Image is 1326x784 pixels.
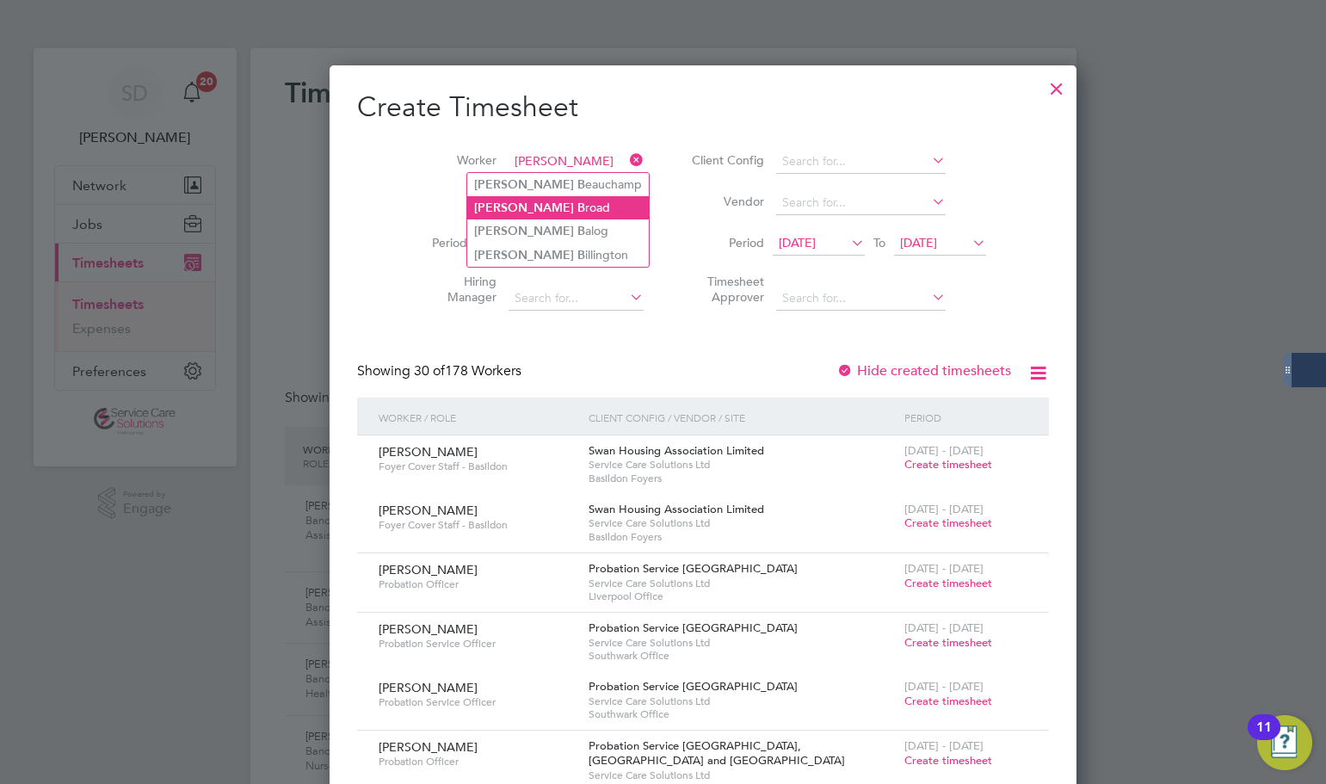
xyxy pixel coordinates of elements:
[467,244,649,267] li: illington
[904,753,992,768] span: Create timesheet
[577,201,585,215] b: B
[589,636,895,650] span: Service Care Solutions Ltd
[379,444,478,460] span: [PERSON_NAME]
[357,362,525,380] div: Showing
[379,637,576,651] span: Probation Service Officer
[904,635,992,650] span: Create timesheet
[379,518,576,532] span: Foyer Cover Staff - Basildon
[904,502,984,516] span: [DATE] - [DATE]
[589,769,895,782] span: Service Care Solutions Ltd
[584,398,899,437] div: Client Config / Vendor / Site
[687,235,764,250] label: Period
[577,224,585,238] b: B
[589,620,798,635] span: Probation Service [GEOGRAPHIC_DATA]
[779,235,816,250] span: [DATE]
[374,398,584,437] div: Worker / Role
[687,152,764,168] label: Client Config
[904,620,984,635] span: [DATE] - [DATE]
[868,231,891,254] span: To
[687,274,764,305] label: Timesheet Approver
[577,248,585,262] b: B
[379,577,576,591] span: Probation Officer
[474,248,574,262] b: [PERSON_NAME]
[904,679,984,694] span: [DATE] - [DATE]
[577,177,585,192] b: B
[900,398,1032,437] div: Period
[357,90,1049,126] h2: Create Timesheet
[904,561,984,576] span: [DATE] - [DATE]
[904,738,984,753] span: [DATE] - [DATE]
[589,502,764,516] span: Swan Housing Association Limited
[379,695,576,709] span: Probation Service Officer
[589,694,895,708] span: Service Care Solutions Ltd
[904,576,992,590] span: Create timesheet
[467,173,649,196] li: eauchamp
[1257,715,1312,770] button: Open Resource Center, 11 new notifications
[379,503,478,518] span: [PERSON_NAME]
[589,472,895,485] span: Basildon Foyers
[474,177,574,192] b: [PERSON_NAME]
[904,515,992,530] span: Create timesheet
[509,150,644,174] input: Search for...
[419,194,496,209] label: Site
[467,219,649,243] li: alog
[467,196,649,219] li: road
[589,649,895,663] span: Southwark Office
[776,191,946,215] input: Search for...
[904,443,984,458] span: [DATE] - [DATE]
[589,590,895,603] span: Liverpool Office
[904,457,992,472] span: Create timesheet
[836,362,1011,380] label: Hide created timesheets
[1256,727,1272,750] div: 11
[589,516,895,530] span: Service Care Solutions Ltd
[474,224,574,238] b: [PERSON_NAME]
[419,235,496,250] label: Period Type
[900,235,937,250] span: [DATE]
[379,680,478,695] span: [PERSON_NAME]
[589,443,764,458] span: Swan Housing Association Limited
[776,150,946,174] input: Search for...
[379,621,478,637] span: [PERSON_NAME]
[904,694,992,708] span: Create timesheet
[589,707,895,721] span: Southwark Office
[776,287,946,311] input: Search for...
[379,562,478,577] span: [PERSON_NAME]
[589,561,798,576] span: Probation Service [GEOGRAPHIC_DATA]
[419,152,496,168] label: Worker
[589,458,895,472] span: Service Care Solutions Ltd
[379,755,576,769] span: Probation Officer
[379,460,576,473] span: Foyer Cover Staff - Basildon
[589,530,895,544] span: Basildon Foyers
[589,738,845,768] span: Probation Service [GEOGRAPHIC_DATA], [GEOGRAPHIC_DATA] and [GEOGRAPHIC_DATA]
[414,362,521,380] span: 178 Workers
[687,194,764,209] label: Vendor
[414,362,445,380] span: 30 of
[589,679,798,694] span: Probation Service [GEOGRAPHIC_DATA]
[379,739,478,755] span: [PERSON_NAME]
[509,287,644,311] input: Search for...
[589,577,895,590] span: Service Care Solutions Ltd
[474,201,574,215] b: [PERSON_NAME]
[419,274,496,305] label: Hiring Manager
